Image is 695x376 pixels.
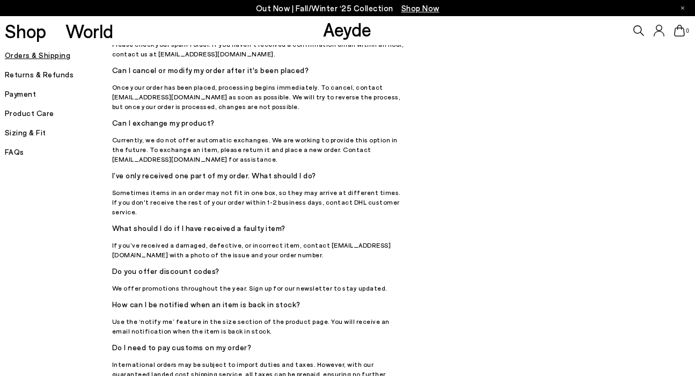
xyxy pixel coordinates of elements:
p: Use the ‘notify me’ feature in the size section of the product page. You will receive an email no... [112,316,407,336]
p: Sometimes items in an order may not fit in one box, so they may arrive at different times. If you... [112,187,407,216]
h5: FAQs [5,144,112,160]
p: Out Now | Fall/Winter ‘25 Collection [256,2,440,15]
h5: Do you offer discount codes? [112,264,407,279]
p: If you’ve received a damaged, defective, or incorrect item, contact [EMAIL_ADDRESS][DOMAIN_NAME] ... [112,240,407,259]
h5: Can I cancel or modify my order after it's been placed? [112,63,407,78]
h5: Payment [5,86,112,102]
h5: How can I be notified when an item is back in stock? [112,297,407,312]
p: Currently, we do not offer automatic exchanges. We are working to provide this option in the futu... [112,135,407,164]
a: 0 [674,25,685,37]
p: Once your order has been placed, processing begins immediately. To cancel, contact [EMAIL_ADDRESS... [112,82,407,111]
h5: I’ve only received one part of my order. What should I do? [112,168,407,183]
a: Aeyde [323,18,371,40]
a: World [65,21,113,40]
h5: Returns & Refunds [5,67,112,82]
h5: Do I need to pay customs on my order? [112,340,407,355]
span: 0 [685,28,690,34]
p: We offer promotions throughout the year. Sign up for our newsletter to stay updated. [112,283,407,293]
h5: Product Care [5,106,112,121]
h5: Can I exchange my product? [112,115,407,131]
span: Navigate to /collections/new-in [401,3,440,13]
a: Shop [5,21,46,40]
h5: Sizing & Fit [5,125,112,140]
h5: What should I do if I have received a faulty item? [112,221,407,236]
p: Please check your spam folder. If you haven't received a confirmation email within an hour, conta... [112,39,407,59]
h5: Orders & Shipping [5,48,112,63]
